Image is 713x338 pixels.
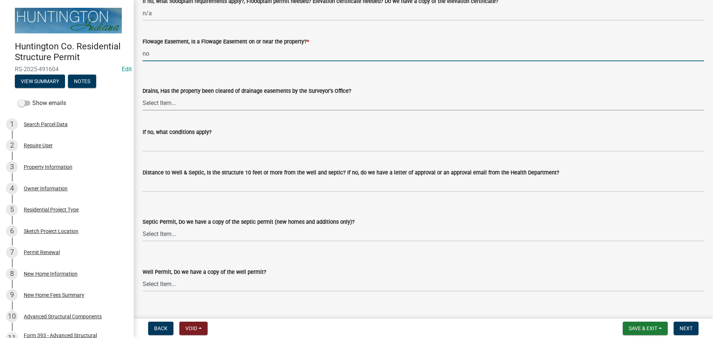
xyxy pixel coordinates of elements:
div: 5 [6,204,18,216]
span: Back [154,325,167,331]
button: Void [179,322,208,335]
div: 4 [6,183,18,194]
span: Void [185,325,197,331]
div: Advanced Structural Components [24,314,102,319]
span: RS-2025-491604 [15,66,119,73]
div: 10 [6,311,18,322]
button: View Summary [15,75,65,88]
div: New Home Fees Summary [24,292,84,298]
label: Distance to Well & Septic, Is the structure 10 feet or more from the well and septic? If no, do w... [143,170,559,175]
div: Require User [24,143,53,148]
wm-modal-confirm: Summary [15,79,65,85]
div: Owner Information [24,186,68,191]
div: New Home Information [24,271,78,276]
img: Huntington County, Indiana [15,8,122,33]
button: Notes [68,75,96,88]
div: 2 [6,140,18,151]
label: Drains, Has the property been cleared of drainage easements by the Surveyor's Office? [143,89,351,94]
wm-modal-confirm: Edit Application Number [122,66,132,73]
a: Edit [122,66,132,73]
div: 8 [6,268,18,280]
span: Next [680,325,693,331]
div: Sketch Project Location [24,229,78,234]
div: 9 [6,289,18,301]
label: Septic Permit, Do we have a copy of the septic permit (new homes and additions only)? [143,220,355,225]
label: Well Permit, Do we have a copy of the well permit? [143,270,266,275]
button: Back [148,322,173,335]
h4: Huntington Co. Residential Structure Permit [15,41,128,63]
button: Next [674,322,699,335]
div: 7 [6,246,18,258]
div: Search Parcel Data [24,122,68,127]
div: Permit Renewal [24,250,60,255]
button: Save & Exit [623,322,668,335]
div: 6 [6,225,18,237]
label: Flowage Easement, Is a Flowage Easement on or near the property? [143,39,309,45]
label: If no, what conditions apply? [143,130,212,135]
span: Save & Exit [629,325,657,331]
div: Property Information [24,164,72,170]
div: 3 [6,161,18,173]
div: 1 [6,118,18,130]
wm-modal-confirm: Notes [68,79,96,85]
label: Show emails [18,99,66,108]
div: Residential Project Type [24,207,79,212]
